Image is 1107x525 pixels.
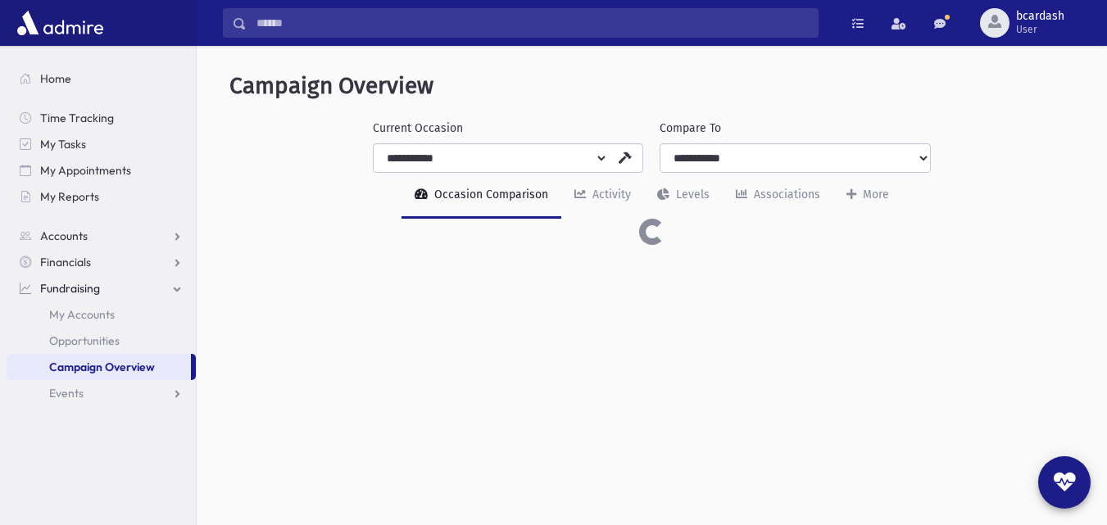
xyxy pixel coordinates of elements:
[561,173,644,219] a: Activity
[49,333,120,348] span: Opportunities
[373,120,463,137] label: Current Occasion
[7,275,196,301] a: Fundraising
[13,7,107,39] img: AdmirePro
[7,354,191,380] a: Campaign Overview
[40,281,100,296] span: Fundraising
[40,255,91,269] span: Financials
[7,380,196,406] a: Events
[833,173,902,219] a: More
[7,131,196,157] a: My Tasks
[1016,23,1064,36] span: User
[7,328,196,354] a: Opportunities
[40,189,99,204] span: My Reports
[589,188,631,201] div: Activity
[723,173,833,219] a: Associations
[860,188,889,201] div: More
[7,249,196,275] a: Financials
[247,8,818,38] input: Search
[751,188,820,201] div: Associations
[7,105,196,131] a: Time Tracking
[7,157,196,183] a: My Appointments
[431,188,548,201] div: Occasion Comparison
[49,307,115,322] span: My Accounts
[7,301,196,328] a: My Accounts
[40,163,131,178] span: My Appointments
[229,72,433,99] span: Campaign Overview
[40,137,86,152] span: My Tasks
[7,66,196,92] a: Home
[40,71,71,86] span: Home
[402,173,561,219] a: Occasion Comparison
[673,188,710,201] div: Levels
[7,223,196,249] a: Accounts
[7,183,196,210] a: My Reports
[660,120,721,137] label: Compare To
[40,229,88,243] span: Accounts
[49,386,84,401] span: Events
[40,111,114,125] span: Time Tracking
[49,360,155,374] span: Campaign Overview
[1016,10,1064,23] span: bcardash
[644,173,723,219] a: Levels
